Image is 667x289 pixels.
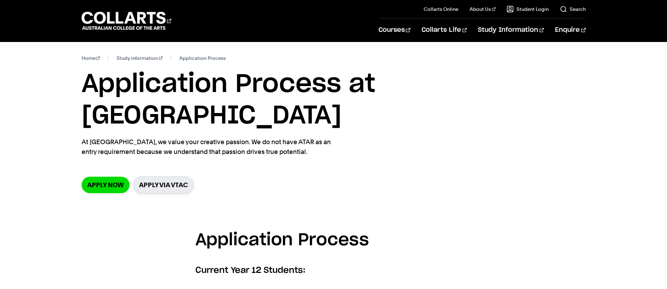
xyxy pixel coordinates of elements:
[195,264,472,277] h6: Current Year 12 Students:
[179,53,226,63] span: Application Process
[422,19,467,42] a: Collarts Life
[470,6,495,13] a: About Us
[82,11,171,31] div: Go to homepage
[117,53,162,63] a: Study information
[82,137,337,157] p: At [GEOGRAPHIC_DATA], we value your creative passion. We do not have ATAR as an entry requirement...
[378,19,410,42] a: Courses
[82,69,586,132] h1: Application Process at [GEOGRAPHIC_DATA]
[82,177,130,193] a: Apply now
[133,176,194,193] a: Apply via VTAC
[82,53,100,63] a: Home
[555,19,585,42] a: Enquire
[560,6,586,13] a: Search
[424,6,458,13] a: Collarts Online
[478,19,544,42] a: Study Information
[195,227,472,254] h3: Application Process
[507,6,549,13] a: Student Login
